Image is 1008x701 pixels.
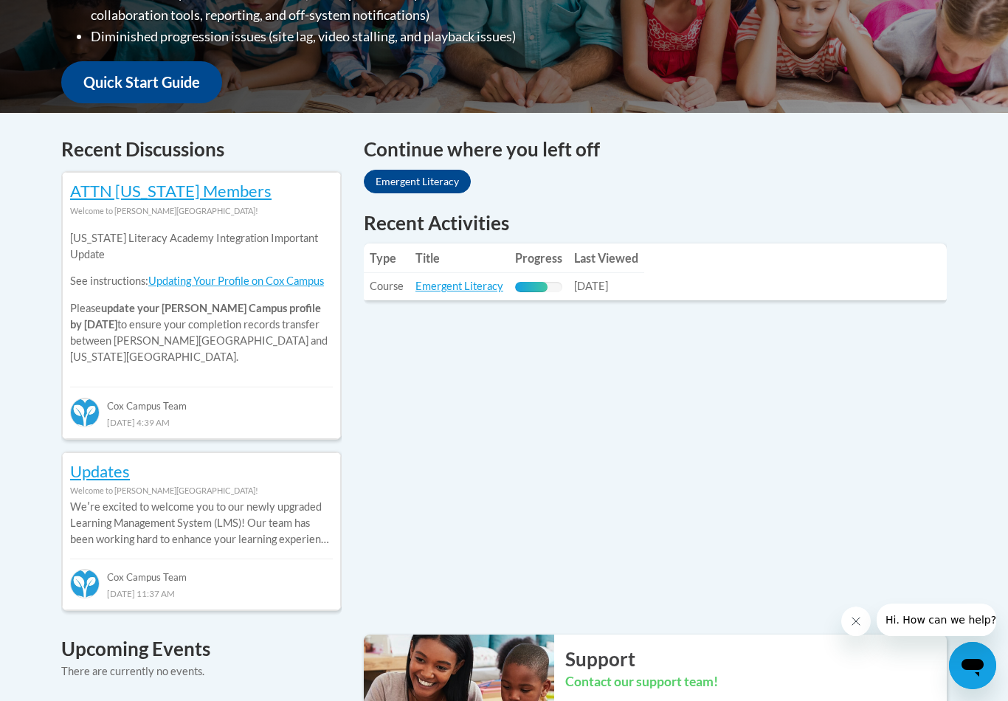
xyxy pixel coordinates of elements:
[364,170,471,193] a: Emergent Literacy
[70,230,333,263] p: [US_STATE] Literacy Academy Integration Important Update
[70,414,333,430] div: [DATE] 4:39 AM
[70,181,272,201] a: ATTN [US_STATE] Members
[509,244,568,273] th: Progress
[70,483,333,499] div: Welcome to [PERSON_NAME][GEOGRAPHIC_DATA]!
[70,398,100,427] img: Cox Campus Team
[61,635,342,663] h4: Upcoming Events
[148,274,324,287] a: Updating Your Profile on Cox Campus
[70,219,333,376] div: Please to ensure your completion records transfer between [PERSON_NAME][GEOGRAPHIC_DATA] and [US_...
[515,282,548,292] div: Progress, %
[70,302,321,331] b: update your [PERSON_NAME] Campus profile by [DATE]
[364,244,410,273] th: Type
[364,135,947,164] h4: Continue where you left off
[70,585,333,601] div: [DATE] 11:37 AM
[70,569,100,598] img: Cox Campus Team
[70,559,333,585] div: Cox Campus Team
[70,499,333,548] p: Weʹre excited to welcome you to our newly upgraded Learning Management System (LMS)! Our team has...
[949,642,996,689] iframe: Button to launch messaging window
[364,210,947,236] h1: Recent Activities
[91,26,596,47] li: Diminished progression issues (site lag, video stalling, and playback issues)
[574,280,608,292] span: [DATE]
[61,665,204,677] span: There are currently no events.
[370,280,404,292] span: Course
[410,244,509,273] th: Title
[568,244,644,273] th: Last Viewed
[70,203,333,219] div: Welcome to [PERSON_NAME][GEOGRAPHIC_DATA]!
[70,461,130,481] a: Updates
[70,273,333,289] p: See instructions:
[61,61,222,103] a: Quick Start Guide
[70,387,333,413] div: Cox Campus Team
[565,673,947,691] h3: Contact our support team!
[61,135,342,164] h4: Recent Discussions
[565,646,947,672] h2: Support
[877,604,996,636] iframe: Message from company
[841,607,871,636] iframe: Close message
[415,280,503,292] a: Emergent Literacy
